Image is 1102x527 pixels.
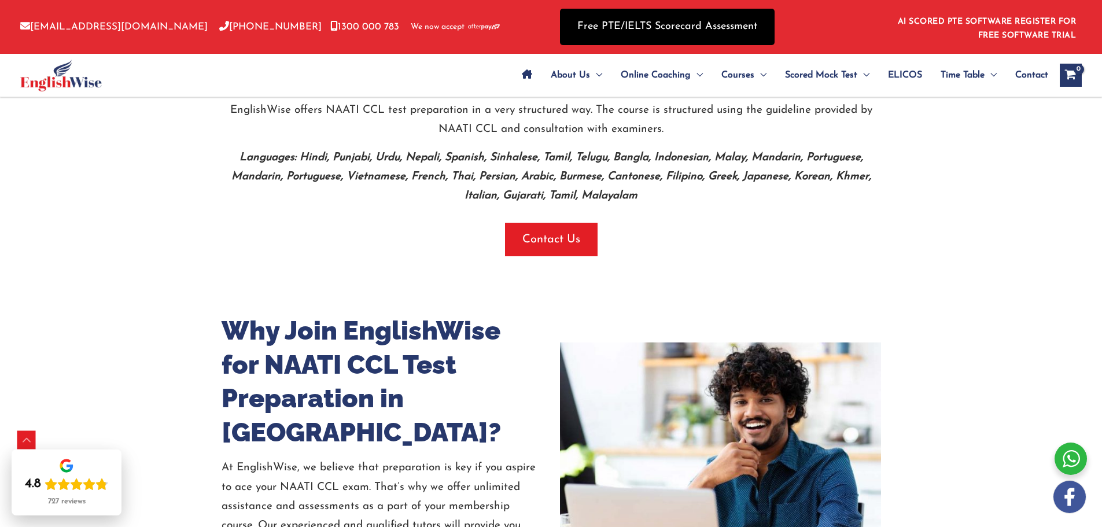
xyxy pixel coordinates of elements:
p: EnglishWise offers NAATI CCL test preparation in a very structured way. The course is structured ... [222,101,881,139]
span: Contact [1015,55,1048,95]
div: 727 reviews [48,497,86,506]
span: Menu Toggle [985,55,997,95]
h2: Why Join EnglishWise for NAATI CCL Test Preparation in [GEOGRAPHIC_DATA]? [222,314,543,449]
span: Menu Toggle [590,55,602,95]
a: [PHONE_NUMBER] [219,22,322,32]
span: About Us [551,55,590,95]
span: Online Coaching [621,55,691,95]
nav: Site Navigation: Main Menu [513,55,1048,95]
a: Contact [1006,55,1048,95]
a: [EMAIL_ADDRESS][DOMAIN_NAME] [20,22,208,32]
div: 4.8 [25,476,41,492]
a: Scored Mock TestMenu Toggle [776,55,879,95]
span: Time Table [941,55,985,95]
img: Afterpay-Logo [468,24,500,30]
span: Scored Mock Test [785,55,857,95]
span: Menu Toggle [857,55,869,95]
a: ELICOS [879,55,931,95]
span: Menu Toggle [754,55,766,95]
div: Rating: 4.8 out of 5 [25,476,108,492]
a: Free PTE/IELTS Scorecard Assessment [560,9,775,45]
a: CoursesMenu Toggle [712,55,776,95]
img: white-facebook.png [1053,481,1086,513]
span: ELICOS [888,55,922,95]
button: Contact Us [505,223,598,256]
a: About UsMenu Toggle [541,55,611,95]
span: Menu Toggle [691,55,703,95]
a: AI SCORED PTE SOFTWARE REGISTER FOR FREE SOFTWARE TRIAL [898,17,1077,40]
b: Languages: Hindi, Punjabi, Urdu, Nepali, Spanish, Sinhalese, Tamil, Telugu, Bangla, Indonesian, M... [231,152,871,202]
aside: Header Widget 1 [891,8,1082,46]
a: Online CoachingMenu Toggle [611,55,712,95]
a: 1300 000 783 [330,22,399,32]
span: Contact Us [522,231,580,248]
span: We now accept [411,21,465,33]
a: View Shopping Cart, empty [1060,64,1082,87]
img: cropped-ew-logo [20,60,102,91]
span: Courses [721,55,754,95]
a: Time TableMenu Toggle [931,55,1006,95]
